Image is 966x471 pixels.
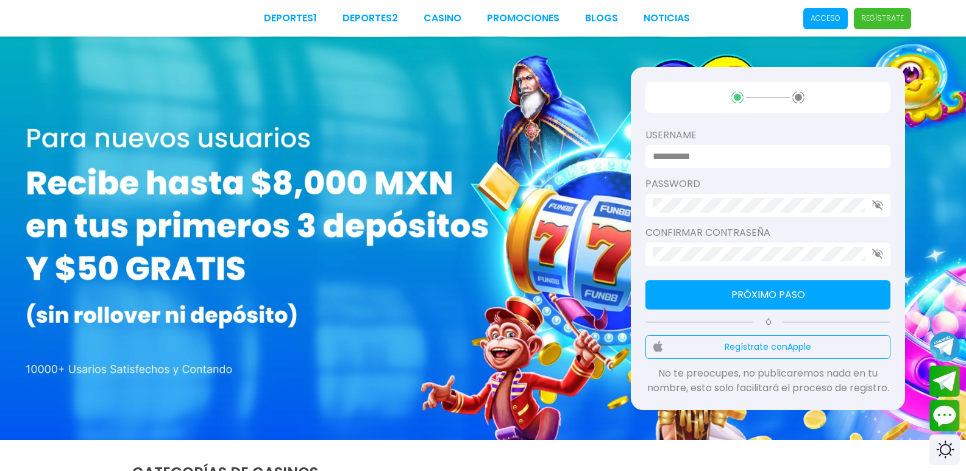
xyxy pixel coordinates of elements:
[55,12,116,25] img: Company Logo
[343,11,398,26] a: Deportes2
[645,177,890,191] label: password
[645,317,890,328] p: Ó
[929,400,960,431] button: Contact customer service
[645,335,890,359] button: Regístrate conApple
[811,13,840,24] p: Acceso
[861,13,904,24] p: Regístrate
[929,331,960,363] button: Join telegram channel
[929,434,960,465] div: Switch theme
[264,11,317,26] a: Deportes1
[645,280,890,310] button: Próximo paso
[645,225,890,240] label: Confirmar contraseña
[585,11,618,26] a: BLOGS
[487,11,559,26] a: Promociones
[424,11,461,26] a: CASINO
[644,11,690,26] a: NOTICIAS
[645,128,890,143] label: username
[645,366,890,395] p: No te preocupes, no publicaremos nada en tu nombre, esto solo facilitará el proceso de registro.
[929,366,960,397] button: Join telegram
